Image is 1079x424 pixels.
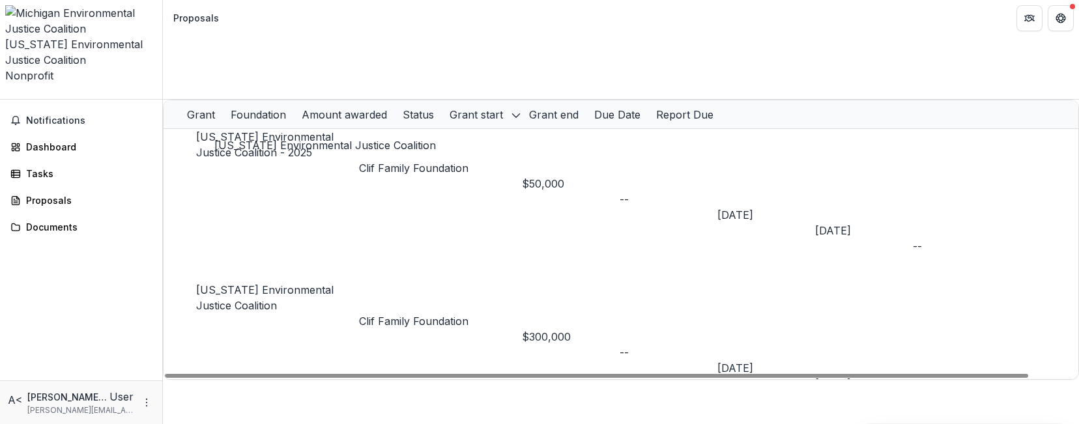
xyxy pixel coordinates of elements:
a: Tasks [5,163,157,184]
a: [US_STATE] Environmental Justice Coalition - 2025 [196,130,334,159]
div: Report Due [648,100,721,128]
div: Grant start [442,100,521,128]
span: Nonprofit [5,69,53,82]
a: Dashboard [5,136,157,158]
button: Get Help [1048,5,1074,31]
div: Amount awarded [294,100,395,128]
p: User [109,389,134,404]
div: [US_STATE] Environmental Justice Coalition [5,36,157,68]
div: Grant start [442,107,511,122]
div: Foundation [223,100,294,128]
div: $50,000 [522,176,620,191]
div: -- [620,345,717,360]
button: Partners [1016,5,1043,31]
div: Status [395,100,442,128]
div: Grant [179,107,223,122]
p: Clif Family Foundation [359,313,522,329]
div: Due Date [586,100,648,128]
div: -- [620,191,717,207]
div: Status [395,107,442,122]
div: Report Due [648,107,721,122]
div: [DATE] [717,207,815,223]
span: Notifications [26,115,152,126]
div: [DATE] [717,360,815,376]
a: [US_STATE] Environmental Justice Coalition [196,283,334,312]
div: Foundation [223,107,294,122]
a: Proposals [5,190,157,211]
div: Proposals [26,193,147,207]
div: Grant end [521,100,586,128]
div: Tasks [26,167,147,180]
button: More [139,395,154,410]
button: Notifications [5,110,157,131]
div: Grant [179,100,223,128]
img: Michigan Environmental Justice Coalition [5,5,157,36]
p: [PERSON_NAME][EMAIL_ADDRESS][DOMAIN_NAME] [27,404,134,416]
div: Amount awarded [294,107,395,122]
p: [PERSON_NAME] <[PERSON_NAME][EMAIL_ADDRESS][DOMAIN_NAME]> [27,390,109,404]
nav: breadcrumb [168,8,224,27]
div: Documents [26,220,147,234]
div: Grant end [521,107,586,122]
div: Proposals [173,11,219,25]
div: Dashboard [26,140,147,154]
div: Due Date [586,107,648,122]
p: Clif Family Foundation [359,160,522,176]
div: -- [913,238,1011,254]
a: [US_STATE] Environmental Justice Coalition [214,139,436,152]
svg: sorted descending [511,110,521,120]
div: $300,000 [522,329,620,345]
a: Documents [5,216,157,238]
div: [DATE] [815,223,913,238]
div: Anne Marie Hertl <annemarie@michiganej.org> [8,392,22,408]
